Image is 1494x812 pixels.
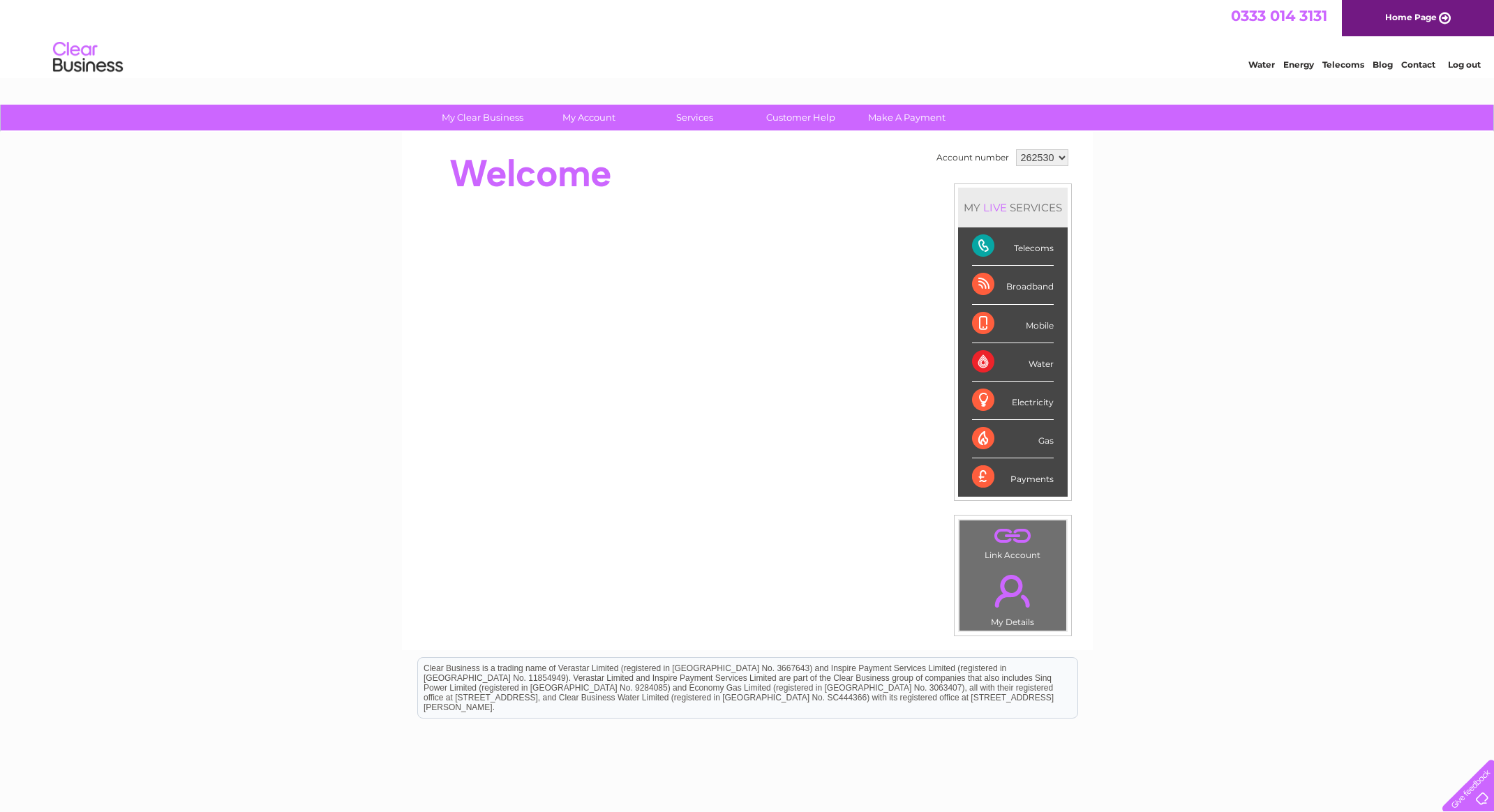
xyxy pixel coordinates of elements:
div: Payments [972,458,1054,496]
a: My Account [531,105,646,130]
td: Link Account [959,520,1067,564]
div: Broadband [972,266,1054,304]
td: My Details [959,563,1067,631]
div: Telecoms [972,227,1054,266]
a: . [963,566,1063,615]
a: My Clear Business [425,105,540,130]
a: Services [637,105,752,130]
a: Energy [1283,59,1314,70]
div: LIVE [980,201,1010,214]
a: Water [1248,59,1275,70]
td: Account number [933,146,1013,170]
a: Contact [1401,59,1435,70]
img: logo.png [52,36,124,79]
div: MY SERVICES [958,188,1068,227]
div: Electricity [972,382,1054,420]
div: Mobile [972,305,1054,343]
a: 0333 014 3131 [1231,7,1327,24]
a: Make A Payment [849,105,964,130]
a: . [963,524,1063,548]
a: Log out [1448,59,1481,70]
div: Clear Business is a trading name of Verastar Limited (registered in [GEOGRAPHIC_DATA] No. 3667643... [418,8,1077,68]
div: Water [972,343,1054,382]
div: Gas [972,420,1054,458]
a: Blog [1373,59,1393,70]
a: Telecoms [1322,59,1364,70]
a: Customer Help [743,105,858,130]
